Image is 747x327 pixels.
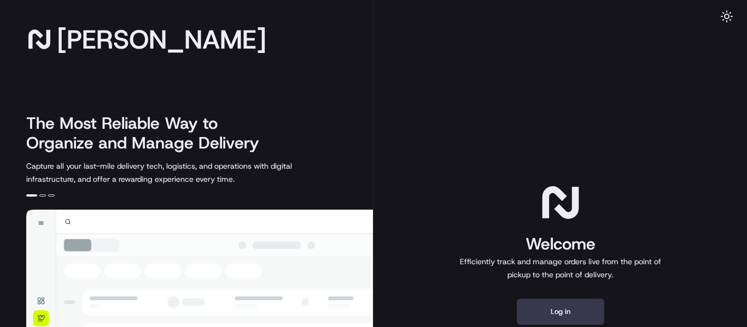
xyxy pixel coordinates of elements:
[456,255,666,281] p: Efficiently track and manage orders live from the point of pickup to the point of delivery.
[456,233,666,255] h1: Welcome
[57,28,266,50] span: [PERSON_NAME]
[26,114,271,153] h2: The Most Reliable Way to Organize and Manage Delivery
[26,159,341,186] p: Capture all your last-mile delivery tech, logistics, and operations with digital infrastructure, ...
[517,299,604,325] button: Log in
